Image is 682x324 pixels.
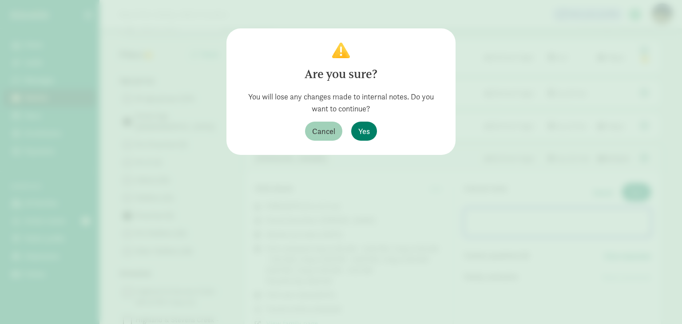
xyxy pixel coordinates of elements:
[312,125,335,137] span: Cancel
[241,91,441,115] div: You will lose any changes made to internal notes. Do you want to continue?
[351,122,377,141] button: Yes
[332,43,350,58] img: Confirm
[241,65,441,83] div: Are you sure?
[305,122,342,141] button: Cancel
[358,125,370,137] span: Yes
[638,281,682,324] iframe: Chat Widget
